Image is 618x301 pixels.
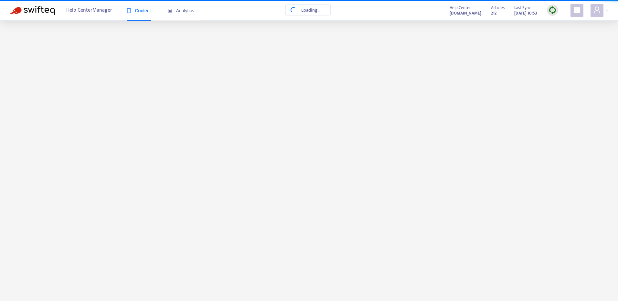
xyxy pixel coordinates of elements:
span: Help Center [450,4,471,11]
span: user [593,6,601,14]
span: Analytics [168,8,194,13]
img: Swifteq [10,6,55,15]
strong: 212 [491,10,496,17]
span: area-chart [168,8,172,13]
span: Content [127,8,151,13]
a: [DOMAIN_NAME] [450,9,481,17]
img: sync.dc5367851b00ba804db3.png [549,6,557,14]
span: appstore [573,6,581,14]
strong: [DATE] 10:53 [514,10,537,17]
span: Help Center Manager [66,4,112,16]
span: Articles [491,4,505,11]
strong: [DOMAIN_NAME] [450,10,481,17]
span: book [127,8,131,13]
span: Last Sync [514,4,531,11]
